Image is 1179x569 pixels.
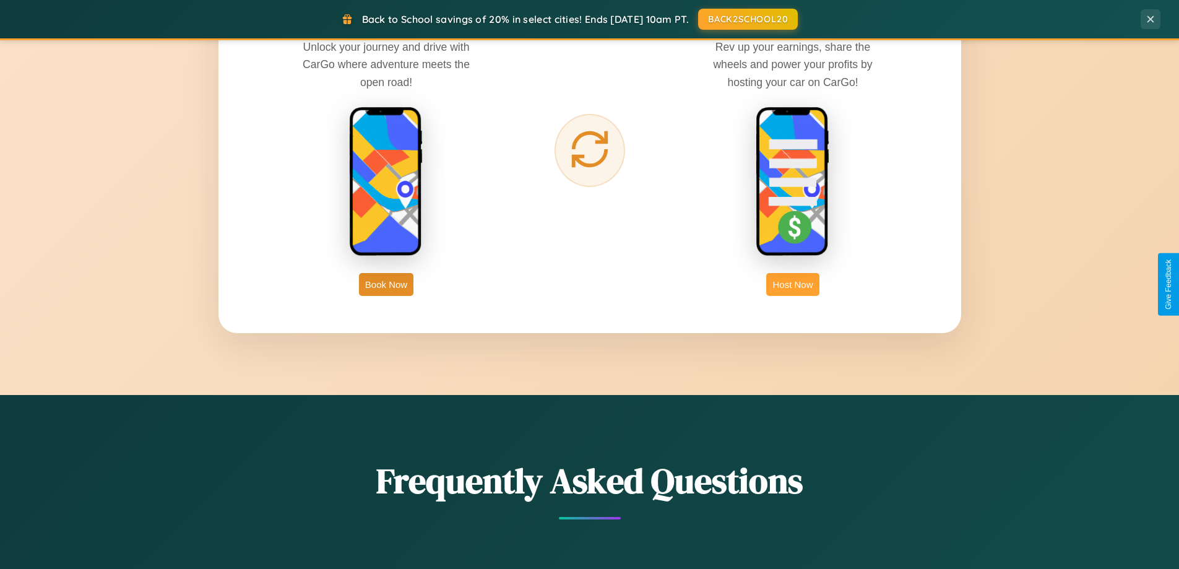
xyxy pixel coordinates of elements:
button: Book Now [359,273,413,296]
h2: Frequently Asked Questions [218,457,961,505]
p: Rev up your earnings, share the wheels and power your profits by hosting your car on CarGo! [700,38,886,90]
img: host phone [756,106,830,258]
button: Host Now [766,273,819,296]
button: BACK2SCHOOL20 [698,9,798,30]
img: rent phone [349,106,423,258]
p: Unlock your journey and drive with CarGo where adventure meets the open road! [293,38,479,90]
div: Give Feedback [1164,259,1173,310]
span: Back to School savings of 20% in select cities! Ends [DATE] 10am PT. [362,13,689,25]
